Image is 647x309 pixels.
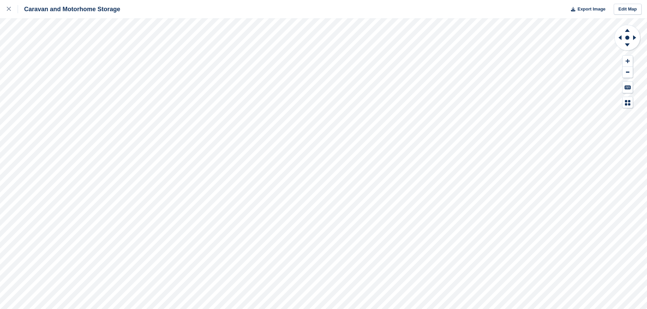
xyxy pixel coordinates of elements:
button: Zoom Out [623,67,633,78]
button: Map Legend [623,97,633,108]
span: Export Image [577,6,605,13]
div: Caravan and Motorhome Storage [18,5,120,13]
button: Zoom In [623,56,633,67]
button: Export Image [567,4,606,15]
a: Edit Map [614,4,642,15]
button: Keyboard Shortcuts [623,82,633,93]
